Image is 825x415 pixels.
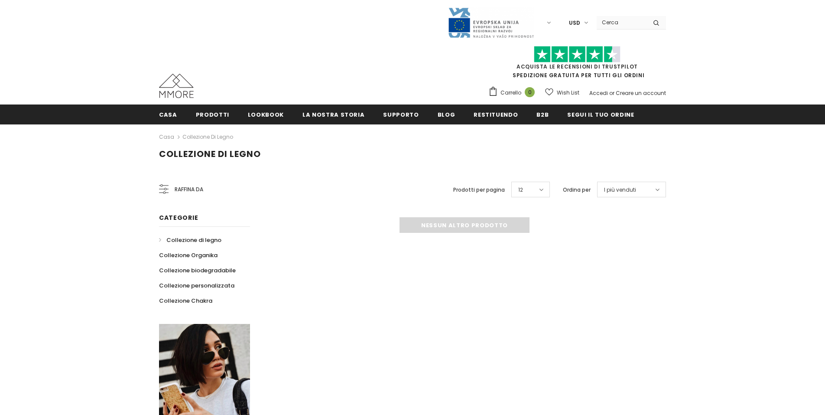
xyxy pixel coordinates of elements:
a: supporto [383,105,419,124]
a: Restituendo [474,105,518,124]
span: Collezione biodegradabile [159,266,236,274]
span: Collezione personalizzata [159,281,234,290]
span: Segui il tuo ordine [567,111,634,119]
a: Wish List [545,85,579,100]
a: Collezione di legno [159,232,221,248]
span: Wish List [557,88,579,97]
a: Blog [438,105,455,124]
span: supporto [383,111,419,119]
a: Casa [159,105,177,124]
span: Carrello [500,88,521,97]
a: Collezione Organika [159,248,218,263]
label: Prodotti per pagina [453,186,505,194]
span: Raffina da [175,185,203,194]
span: Blog [438,111,455,119]
a: Creare un account [616,89,666,97]
span: Lookbook [248,111,284,119]
span: or [609,89,614,97]
img: Casi MMORE [159,74,194,98]
span: Categorie [159,213,198,222]
a: Javni Razpis [448,19,534,26]
a: Collezione personalizzata [159,278,234,293]
a: Carrello 0 [488,86,539,99]
span: Collezione di legno [166,236,221,244]
span: Collezione di legno [159,148,261,160]
a: Lookbook [248,105,284,124]
span: 12 [518,186,523,194]
img: Javni Razpis [448,7,534,39]
span: B2B [536,111,549,119]
a: Collezione di legno [182,133,233,141]
span: Collezione Organika [159,251,218,259]
input: Search Site [597,16,646,29]
img: Fidati di Pilot Stars [534,46,620,63]
span: Restituendo [474,111,518,119]
span: SPEDIZIONE GRATUITA PER TUTTI GLI ORDINI [488,50,666,79]
span: Prodotti [196,111,229,119]
a: Prodotti [196,105,229,124]
span: I più venduti [604,186,636,194]
a: La nostra storia [302,105,364,124]
span: USD [569,19,580,27]
span: Collezione Chakra [159,297,212,305]
a: Collezione biodegradabile [159,263,236,278]
span: Casa [159,111,177,119]
span: La nostra storia [302,111,364,119]
a: B2B [536,105,549,124]
a: Collezione Chakra [159,293,212,308]
a: Acquista le recensioni di TrustPilot [516,63,638,70]
label: Ordina per [563,186,591,194]
a: Segui il tuo ordine [567,105,634,124]
a: Accedi [589,89,608,97]
a: Casa [159,132,174,142]
span: 0 [525,87,535,97]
